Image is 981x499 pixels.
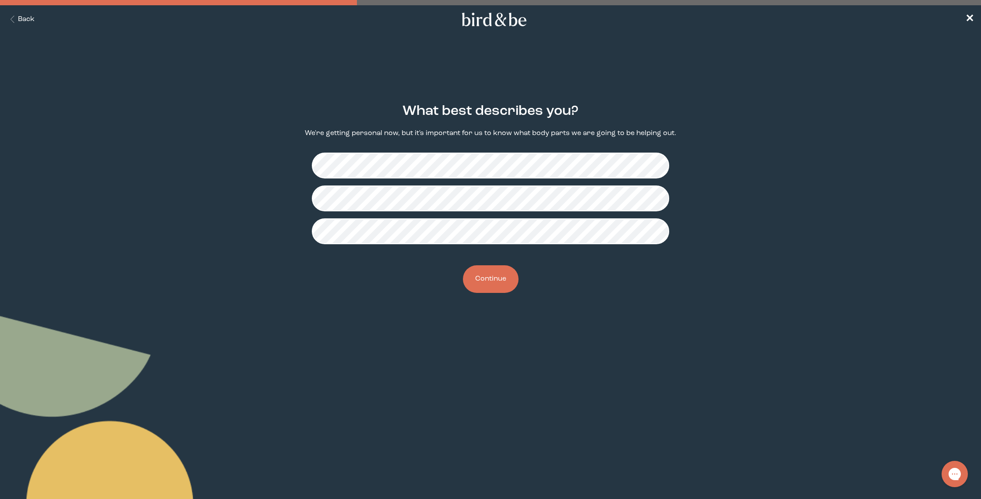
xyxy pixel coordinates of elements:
button: Continue [463,265,519,293]
button: Back Button [7,14,35,25]
a: ✕ [965,12,974,27]
span: ✕ [965,14,974,25]
h2: What best describes you? [402,101,579,121]
iframe: Gorgias live chat messenger [937,458,972,490]
p: We're getting personal now, but it's important for us to know what body parts we are going to be ... [305,128,676,139]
